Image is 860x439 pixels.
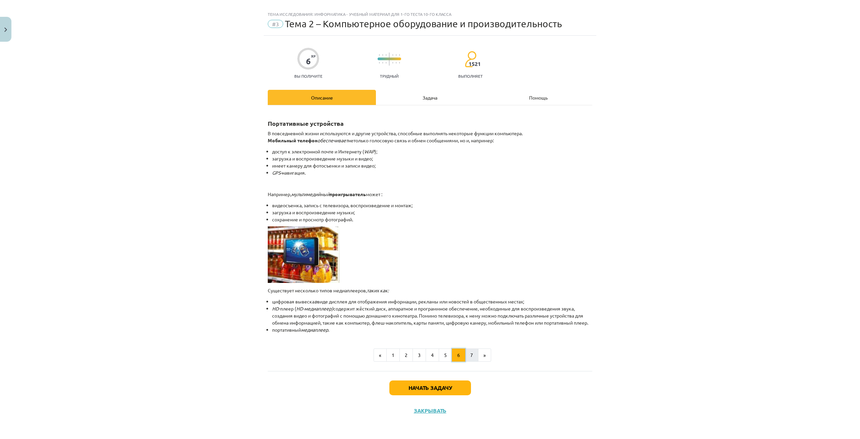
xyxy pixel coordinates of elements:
img: icon-short-line-57e1e144782c952c97e751825c79c345078a6d821885a25fce030b3d8c18986b.svg [399,62,400,64]
font: не [348,137,353,143]
font: в [314,298,317,304]
font: XP [311,53,315,59]
font: сохранение и просмотр фотографий. [272,216,353,222]
font: WAP [364,148,375,154]
font: HD-медиаплеер [296,305,332,312]
img: icon-short-line-57e1e144782c952c97e751825c79c345078a6d821885a25fce030b3d8c18986b.svg [382,62,383,64]
font: имеет камеру для фотосъемки и записи видео; [272,162,376,169]
button: 3 [413,349,426,362]
font: Задача [423,95,437,101]
font: 7 [470,352,473,358]
img: icon-short-line-57e1e144782c952c97e751825c79c345078a6d821885a25fce030b3d8c18986b.svg [399,54,400,56]
font: Тема 2 – Компьютерное оборудование и производительность [285,18,562,29]
font: цифровая вывеска [272,298,314,304]
font: Вы получите [294,73,322,79]
img: icon-short-line-57e1e144782c952c97e751825c79c345078a6d821885a25fce030b3d8c18986b.svg [386,54,386,56]
font: ) [332,305,333,312]
font: #3 [272,21,279,27]
img: icon-short-line-57e1e144782c952c97e751825c79c345078a6d821885a25fce030b3d8c18986b.svg [382,54,383,56]
font: видеосъемка, запись с телевизора, воспроизведение и монтаж; [272,202,413,208]
font: обеспечивает [317,137,348,143]
button: 2 [399,349,413,362]
font: содержит жёсткий диск, аппаратное и программное обеспечение, необходимые для воспроизведения звук... [272,305,588,326]
button: « [374,349,387,362]
button: » [478,349,491,362]
font: 6 [306,56,311,66]
nav: Пример навигации по странице [268,349,592,362]
button: 6 [452,349,465,362]
font: 1521 [469,60,481,67]
font: медиаплеер [301,327,328,333]
button: Начать задачу [389,380,471,395]
font: загрузка и воспроизведение музыки; [272,209,355,215]
font: Мобильный телефон [268,137,317,143]
font: Закрывать [414,407,446,414]
font: Например, [268,191,291,197]
font: . [328,327,329,333]
font: Помощь [529,95,548,101]
font: проигрыватель [330,191,366,197]
button: 1 [386,349,400,362]
font: доступ к электронной почте и Интернету ( [272,148,364,154]
font: ); [375,148,377,154]
img: icon-short-line-57e1e144782c952c97e751825c79c345078a6d821885a25fce030b3d8c18986b.svg [396,62,396,64]
font: Тема исследования: Информатика - учебный материал для 1-го теста 10-го класса [268,11,451,17]
img: icon-short-line-57e1e144782c952c97e751825c79c345078a6d821885a25fce030b3d8c18986b.svg [379,62,380,64]
button: 5 [439,349,452,362]
button: 7 [465,349,478,362]
button: Закрывать [412,407,448,414]
font: может : [366,191,382,197]
font: только голосовую связь и обмен сообщениями, но и, например: [353,137,494,143]
font: 1 [392,352,394,358]
font: Существует несколько типов медиаплееров, [268,287,367,293]
font: 5 [444,352,447,358]
font: портативный [272,327,301,333]
font: Трудный [380,73,399,79]
button: 4 [426,349,439,362]
img: icon-close-lesson-0947bae3869378f0d4975bcd49f059093ad1ed9edebbc8119c70593378902aed.svg [4,28,7,32]
font: виде дисплея для отображения информации, рекламы или новостей в общественных местах; [317,298,524,304]
font: « [379,352,381,358]
font: HD [272,305,279,312]
font: В повседневной жизни используются и другие устройства, способные выполнять некоторые функции комп... [268,130,523,136]
font: 4 [431,352,434,358]
font: 3 [418,352,421,358]
font: » [483,352,486,358]
img: icon-long-line-d9ea69661e0d244f92f715978eff75569469978d946b2353a9bb055b3ed8787d.svg [389,52,390,66]
font: 2 [405,352,407,358]
img: students-c634bb4e5e11cddfef0936a35e636f08e4e9abd3cc4e673bd6f9a4125e45ecb1.svg [465,51,476,68]
font: Портативные устройства [268,119,344,127]
img: icon-short-line-57e1e144782c952c97e751825c79c345078a6d821885a25fce030b3d8c18986b.svg [386,62,386,64]
img: icon-short-line-57e1e144782c952c97e751825c79c345078a6d821885a25fce030b3d8c18986b.svg [396,54,396,56]
font: Начать задачу [408,384,452,391]
font: мультимедийный [291,191,330,197]
font: GPS- [272,170,282,176]
font: выполняет [458,73,483,79]
font: 6 [457,352,460,358]
font: навигация. [282,170,306,176]
font: загрузка и воспроизведение музыки и видео; [272,155,373,161]
img: icon-short-line-57e1e144782c952c97e751825c79c345078a6d821885a25fce030b3d8c18986b.svg [379,54,380,56]
font: - [279,305,280,312]
font: плеер ( [280,305,296,312]
font: Описание [311,95,333,101]
font: таких как: [367,287,389,293]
